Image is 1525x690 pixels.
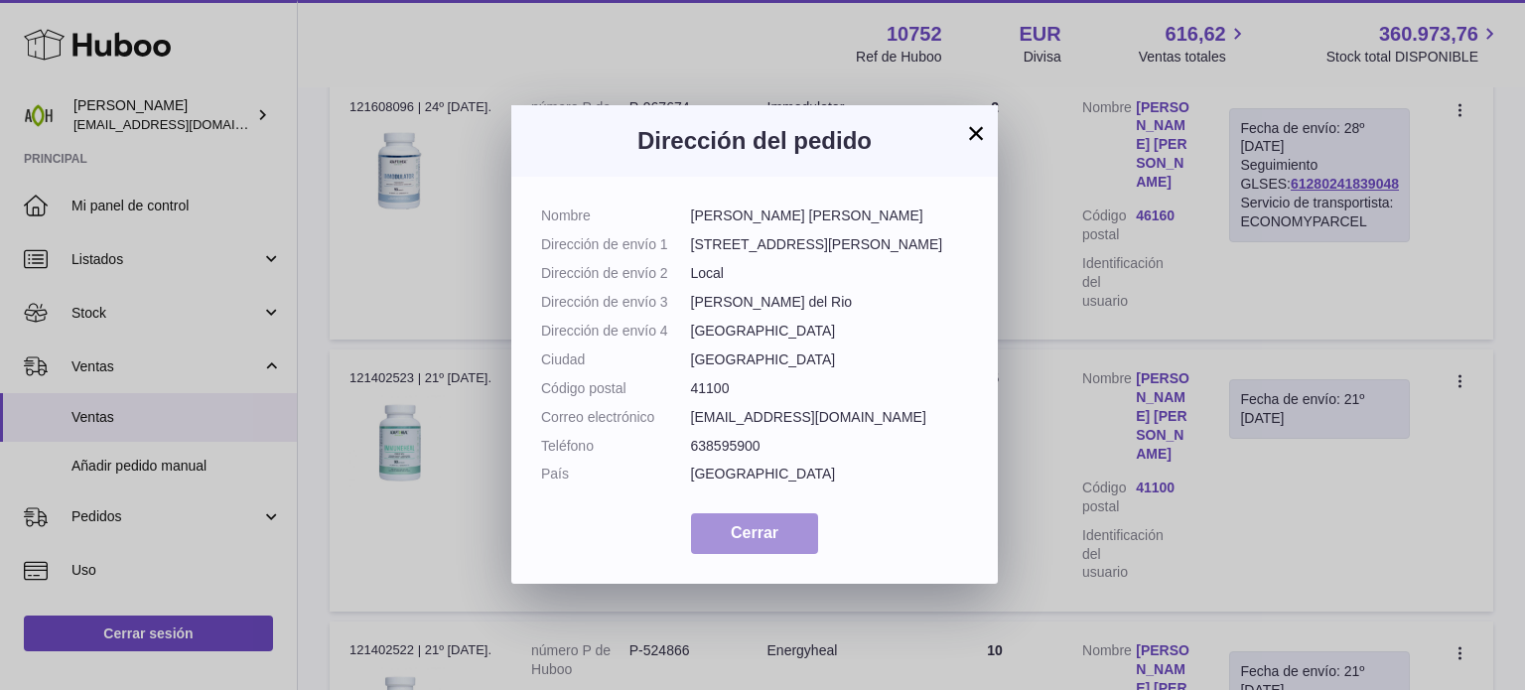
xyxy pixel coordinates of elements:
dt: Ciudad [541,350,691,369]
dd: [GEOGRAPHIC_DATA] [691,465,969,483]
dt: Dirección de envío 4 [541,322,691,341]
span: Cerrar [731,524,778,541]
dd: [EMAIL_ADDRESS][DOMAIN_NAME] [691,408,969,427]
button: × [964,121,988,145]
dt: Dirección de envío 1 [541,235,691,254]
dt: País [541,465,691,483]
dt: Correo electrónico [541,408,691,427]
dd: [GEOGRAPHIC_DATA] [691,350,969,369]
dt: Dirección de envío 2 [541,264,691,283]
dd: [PERSON_NAME] [PERSON_NAME] [691,207,969,225]
button: Cerrar [691,513,818,554]
dd: [GEOGRAPHIC_DATA] [691,322,969,341]
dd: [PERSON_NAME] del Rio [691,293,969,312]
dd: Local [691,264,969,283]
dd: 638595900 [691,437,969,456]
dd: 41100 [691,379,969,398]
h3: Dirección del pedido [541,125,968,157]
dt: Dirección de envío 3 [541,293,691,312]
dt: Teléfono [541,437,691,456]
dd: [STREET_ADDRESS][PERSON_NAME] [691,235,969,254]
dt: Nombre [541,207,691,225]
dt: Código postal [541,379,691,398]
